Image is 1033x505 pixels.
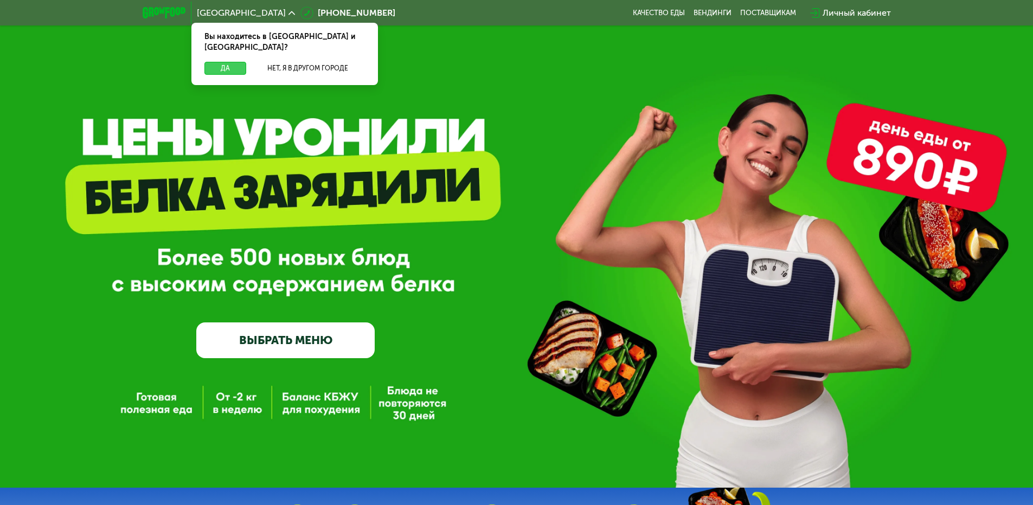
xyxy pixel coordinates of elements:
button: Нет, я в другом городе [251,62,365,75]
a: Вендинги [694,9,732,17]
a: Качество еды [633,9,685,17]
span: [GEOGRAPHIC_DATA] [197,9,286,17]
a: ВЫБРАТЬ МЕНЮ [196,322,375,358]
button: Да [204,62,246,75]
div: Личный кабинет [823,7,891,20]
a: [PHONE_NUMBER] [300,7,395,20]
div: Вы находитесь в [GEOGRAPHIC_DATA] и [GEOGRAPHIC_DATA]? [191,23,378,62]
div: поставщикам [740,9,796,17]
